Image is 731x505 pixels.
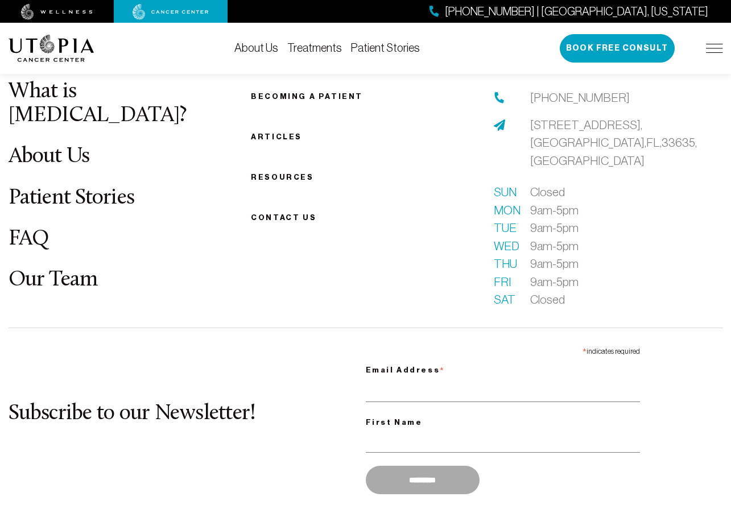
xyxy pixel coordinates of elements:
img: icon-hamburger [706,44,723,53]
a: About Us [9,146,90,168]
img: phone [494,92,505,104]
span: Mon [494,201,517,220]
img: address [494,119,505,131]
div: indicates required [366,342,640,358]
span: [PHONE_NUMBER] | [GEOGRAPHIC_DATA], [US_STATE] [445,3,708,20]
a: Becoming a patient [251,92,363,101]
img: wellness [21,4,93,20]
span: Wed [494,237,517,255]
a: What is [MEDICAL_DATA]? [9,81,187,127]
a: Treatments [287,42,342,54]
a: Resources [251,173,313,181]
a: [PHONE_NUMBER] | [GEOGRAPHIC_DATA], [US_STATE] [429,3,708,20]
label: First Name [366,416,640,429]
a: Patient Stories [9,187,135,209]
span: Sun [494,183,517,201]
span: Sat [494,291,517,309]
img: cancer center [133,4,209,20]
label: Email Address [366,358,640,379]
a: Patient Stories [351,42,420,54]
h2: Subscribe to our Newsletter! [9,402,366,426]
span: Thu [494,255,517,273]
a: About Us [234,42,278,54]
span: Fri [494,273,517,291]
a: FAQ [9,228,49,250]
a: Articles [251,133,302,141]
span: Contact us [251,213,316,222]
button: Book Free Consult [560,34,675,63]
img: logo [9,35,94,62]
a: Our Team [9,269,98,291]
span: Tue [494,219,517,237]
